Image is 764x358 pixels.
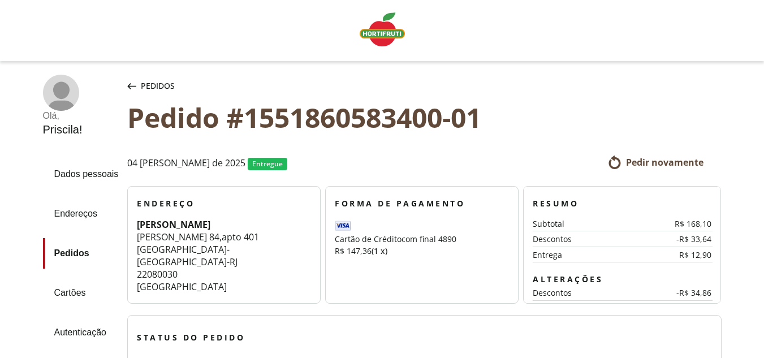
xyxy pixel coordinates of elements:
[533,274,711,285] h3: Alterações
[640,288,711,297] div: -R$ 34,86
[137,281,227,293] span: [GEOGRAPHIC_DATA]
[608,156,703,169] a: Pedir novamente
[125,75,177,97] button: Pedidos
[127,158,245,170] span: 04 [PERSON_NAME] de 2025
[127,102,721,133] div: Pedido #1551860583400-01
[335,198,509,209] h3: Forma de Pagamento
[372,245,387,256] span: (1 x)
[533,219,640,228] div: Subtotal
[219,231,222,243] span: ,
[335,233,509,257] div: Cartão de Crédito
[533,303,622,312] div: Total
[335,221,561,231] img: Visa
[227,243,230,256] span: -
[252,159,283,169] span: Entregue
[640,251,711,260] div: R$ 12,90
[137,256,227,268] span: [GEOGRAPHIC_DATA]
[640,235,711,244] div: -R$ 33,64
[137,243,227,256] span: [GEOGRAPHIC_DATA]
[137,268,178,281] span: 22080030
[533,235,640,244] div: Descontos
[360,12,405,46] img: Logo
[355,8,409,53] a: Logo
[137,218,210,231] strong: [PERSON_NAME]
[43,317,119,348] a: Autenticação
[533,198,711,209] h3: Resumo
[533,251,640,260] div: Entrega
[533,288,640,297] div: Descontos
[137,231,207,243] span: [PERSON_NAME]
[640,219,711,228] div: R$ 168,10
[43,278,119,308] a: Cartões
[137,332,245,343] span: Status do pedido
[222,231,259,243] span: apto 401
[43,123,83,136] div: Priscila !
[402,234,456,244] span: com final 4890
[335,245,372,256] span: R$ 147,36
[141,80,175,92] span: Pedidos
[43,111,83,121] div: Olá ,
[626,156,703,169] span: Pedir novamente
[622,303,711,312] div: R$ 112,50
[43,199,119,229] a: Endereços
[43,159,119,189] a: Dados pessoais
[43,238,119,269] a: Pedidos
[227,256,230,268] span: -
[230,256,238,268] span: RJ
[209,231,219,243] span: 84
[137,198,311,209] h3: Endereço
